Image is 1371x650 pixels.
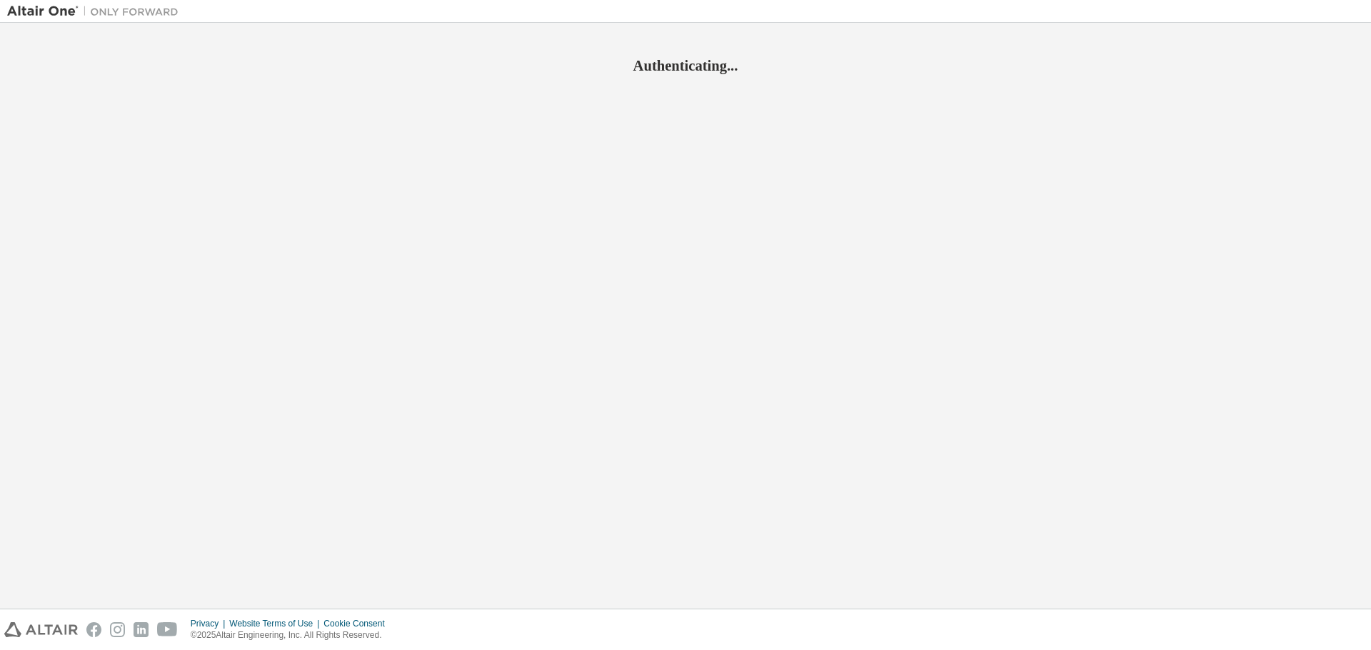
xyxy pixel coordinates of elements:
div: Website Terms of Use [229,618,323,629]
img: youtube.svg [157,622,178,637]
div: Cookie Consent [323,618,393,629]
img: altair_logo.svg [4,622,78,637]
p: © 2025 Altair Engineering, Inc. All Rights Reserved. [191,629,393,641]
img: facebook.svg [86,622,101,637]
img: linkedin.svg [134,622,149,637]
img: instagram.svg [110,622,125,637]
h2: Authenticating... [7,56,1364,75]
img: Altair One [7,4,186,19]
div: Privacy [191,618,229,629]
